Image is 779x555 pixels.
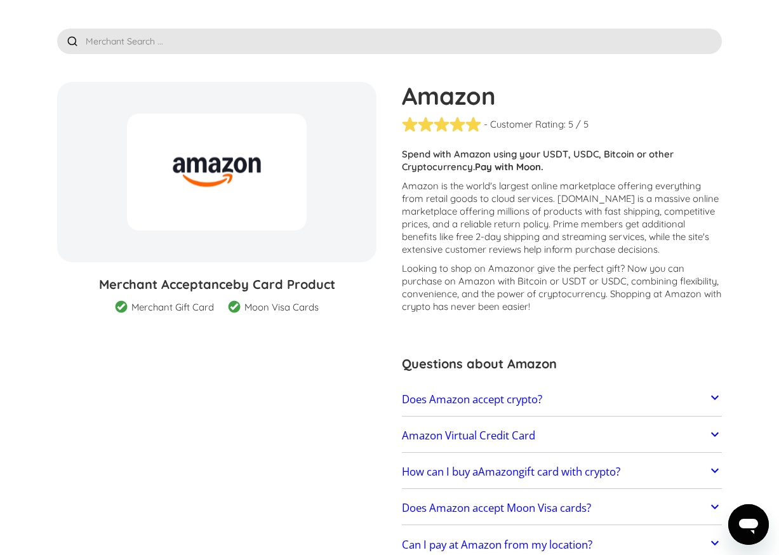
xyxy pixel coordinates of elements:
p: Spend with Amazon using your USDT, USDC, Bitcoin or other Cryptocurrency. [402,148,722,173]
div: - Customer Rating: [484,118,566,131]
h1: Amazon [402,82,722,110]
h2: Does Amazon accept crypto? [402,393,542,406]
h2: How can I buy a gift card with crypto? [402,465,620,478]
a: Does Amazon accept Moon Visa cards? [402,495,722,522]
a: Does Amazon accept crypto? [402,386,722,413]
iframe: Button to launch messaging window [728,504,769,545]
a: Amazon Virtual Credit Card [402,422,722,449]
span: by Card Product [233,276,335,292]
input: Merchant Search ... [57,29,722,54]
p: Amazon is the world's largest online marketplace offering everything from retail goods to cloud s... [402,180,722,256]
div: Merchant Gift Card [131,301,214,314]
div: Moon Visa Cards [244,301,319,314]
span: or give the perfect gift [525,262,620,274]
strong: Pay with Moon. [475,161,543,173]
h2: Does Amazon accept Moon Visa cards? [402,502,591,514]
h3: Merchant Acceptance [57,275,377,294]
div: 5 [568,118,573,131]
a: How can I buy aAmazongift card with crypto? [402,458,722,485]
h2: Can I pay at Amazon from my location? [402,538,592,551]
p: Looking to shop on Amazon ? Now you can purchase on Amazon with Bitcoin or USDT or USDC, combinin... [402,262,722,313]
span: Amazon [478,464,519,479]
h2: Amazon Virtual Credit Card [402,429,535,442]
div: / 5 [576,118,589,131]
h3: Questions about Amazon [402,354,722,373]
